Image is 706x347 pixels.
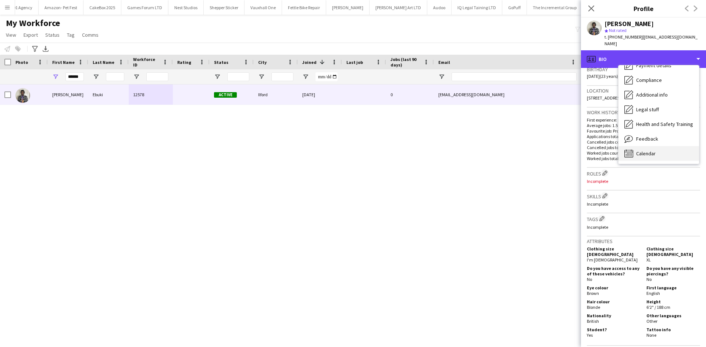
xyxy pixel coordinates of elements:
[587,66,700,73] h3: Birthday
[452,72,577,81] input: Email Filter Input
[636,150,656,157] span: Calendar
[587,285,641,290] h5: Eye colour
[587,313,641,318] h5: Nationality
[646,265,700,276] h5: Do you have any visible piercings?
[587,246,641,257] h5: Clothing size [DEMOGRAPHIC_DATA]
[3,0,39,15] button: 1901 Agency
[254,84,298,105] div: Ilford
[636,91,668,98] span: Additional info
[204,0,245,15] button: Shepper Sticker
[45,32,60,38] span: Status
[587,299,641,304] h5: Hair colour
[587,327,641,332] h5: Student?
[298,84,342,105] div: [DATE]
[282,0,326,15] button: Fettle Bike Repair
[52,59,75,65] span: First Name
[587,87,700,94] h3: Location
[587,238,700,245] h3: Attributes
[636,62,671,69] span: Payment details
[618,146,699,161] div: Calendar
[168,0,204,15] button: Nest Studios
[88,84,129,105] div: Ebuki
[646,276,652,282] span: No
[587,109,700,116] h3: Work history
[177,59,191,65] span: Rating
[587,117,700,123] p: First experience: [DATE]
[527,0,583,15] button: The Incremental Group
[427,0,452,15] button: Audoo
[21,30,41,40] a: Export
[39,0,83,15] button: Amazon- Pet Fest
[370,0,427,15] button: [PERSON_NAME] Art LTD
[646,327,700,332] h5: Tattoo info
[587,150,700,156] p: Worked jobs count: 3
[587,73,618,79] span: [DATE] (23 years)
[326,0,370,15] button: [PERSON_NAME]
[438,59,450,65] span: Email
[452,0,502,15] button: IQ Legal Taining LTD
[82,32,99,38] span: Comms
[587,290,599,296] span: Brown
[48,84,88,105] div: [PERSON_NAME]
[133,73,140,80] button: Open Filter Menu
[587,192,700,200] h3: Skills
[581,50,706,68] div: Bio
[646,304,670,310] span: 6'2" / 188 cm
[214,59,228,65] span: Status
[6,32,16,38] span: View
[227,72,249,81] input: Status Filter Input
[587,128,700,134] p: Favourite job: Promotional Staffing (Flyering Staff)
[258,73,265,80] button: Open Filter Menu
[65,72,84,81] input: First Name Filter Input
[587,139,700,145] p: Cancelled jobs count: 0
[646,290,660,296] span: English
[315,72,338,81] input: Joined Filter Input
[3,30,19,40] a: View
[129,84,173,105] div: 12578
[391,57,421,68] span: Jobs (last 90 days)
[618,87,699,102] div: Additional info
[41,44,50,53] app-action-btn: Export XLSX
[605,34,698,46] span: | [EMAIL_ADDRESS][DOMAIN_NAME]
[587,215,700,223] h3: Tags
[24,32,38,38] span: Export
[434,84,581,105] div: [EMAIL_ADDRESS][DOMAIN_NAME]
[636,135,658,142] span: Feedback
[618,131,699,146] div: Feedback
[93,73,99,80] button: Open Filter Menu
[587,224,700,230] p: Incomplete
[587,201,700,207] p: Incomplete
[618,58,699,73] div: Payment details
[214,92,237,98] span: Active
[636,121,693,127] span: Health and Safety Training
[605,21,654,27] div: [PERSON_NAME]
[302,59,317,65] span: Joined
[121,0,168,15] button: Games Forum LTD
[302,73,309,80] button: Open Filter Menu
[133,57,160,68] span: Workforce ID
[502,0,527,15] button: GoPuff
[271,72,293,81] input: City Filter Input
[146,72,168,81] input: Workforce ID Filter Input
[587,318,599,324] span: British
[346,59,363,65] span: Last job
[31,44,39,53] app-action-btn: Advanced filters
[587,265,641,276] h5: Do you have access to any of these vehicles?
[42,30,63,40] a: Status
[386,84,434,105] div: 0
[581,4,706,13] h3: Profile
[106,72,124,81] input: Last Name Filter Input
[587,276,592,282] span: No
[6,18,60,29] span: My Workforce
[15,88,30,103] img: Dervin Ebuki
[618,102,699,117] div: Legal stuff
[52,73,59,80] button: Open Filter Menu
[93,59,114,65] span: Last Name
[64,30,78,40] a: Tag
[15,59,28,65] span: Photo
[214,73,221,80] button: Open Filter Menu
[618,117,699,131] div: Health and Safety Training
[587,145,700,150] p: Cancelled jobs total count: 0
[587,134,700,139] p: Applications total count: 79
[646,299,700,304] h5: Height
